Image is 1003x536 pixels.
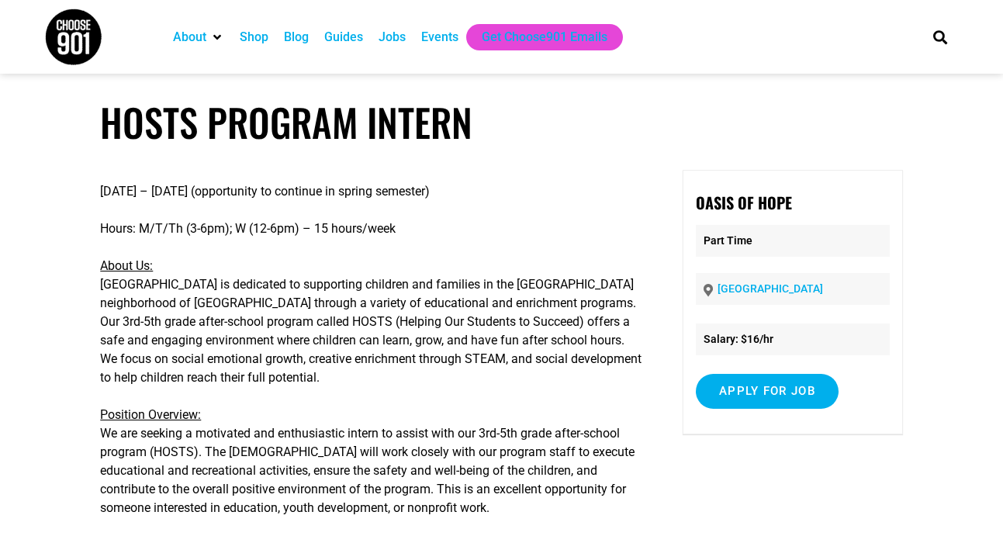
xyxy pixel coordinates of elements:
[482,28,607,47] a: Get Choose901 Emails
[100,182,642,201] p: [DATE] – [DATE] (opportunity to continue in spring semester)
[100,258,153,273] span: About Us:
[696,374,839,409] input: Apply for job
[240,28,268,47] a: Shop
[324,28,363,47] a: Guides
[421,28,458,47] a: Events
[173,28,206,47] a: About
[696,323,890,355] li: Salary: $16/hr
[100,220,642,238] p: Hours: M/T/Th (3-6pm); W (12-6pm) – 15 hours/week
[696,191,792,214] strong: Oasis of Hope
[100,99,902,145] h1: HOSTS Program Intern
[696,225,890,257] p: Part Time
[379,28,406,47] a: Jobs
[927,24,953,50] div: Search
[165,24,907,50] nav: Main nav
[100,257,642,387] p: [GEOGRAPHIC_DATA] is dedicated to supporting children and families in the [GEOGRAPHIC_DATA] neigh...
[100,406,642,517] p: We are seeking a motivated and enthusiastic intern to assist with our 3rd-5th grade after-school ...
[284,28,309,47] a: Blog
[718,282,823,295] a: [GEOGRAPHIC_DATA]
[100,407,201,422] span: Position Overview:
[165,24,232,50] div: About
